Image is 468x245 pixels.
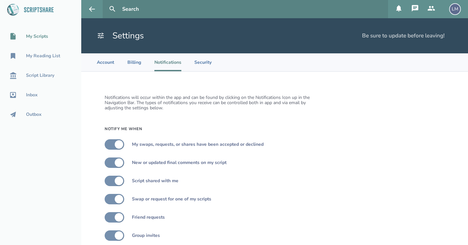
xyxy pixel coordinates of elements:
[26,53,60,59] div: My Reading List
[154,53,181,71] li: Notifications
[127,53,141,71] li: Billing
[132,141,264,149] label: My swaps, requests, or shares have been accepted or declined
[132,213,165,222] label: Friend requests
[132,159,227,167] label: New or updated final comments on my script
[132,177,178,185] label: Script shared with me
[97,30,144,42] h1: Settings
[26,34,48,39] div: My Scripts
[97,53,114,71] li: Account
[26,92,38,98] div: Inbox
[26,112,42,117] div: Outbox
[26,73,54,78] div: Script Library
[449,3,461,15] div: LM
[362,32,445,39] div: Be sure to update before leaving!
[105,126,142,131] h3: Notify me when
[132,232,160,240] label: Group invites
[194,53,212,71] li: Security
[105,95,318,111] p: Notifications will occur within the app and can be found by clicking on the Notifications Icon up...
[132,195,211,203] label: Swap or request for one of my scripts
